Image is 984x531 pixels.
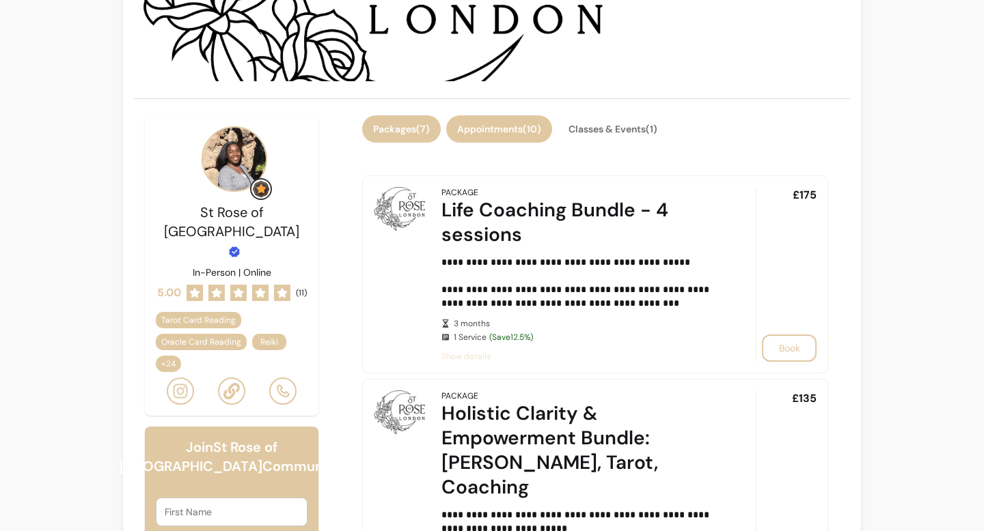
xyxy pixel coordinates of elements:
[441,187,478,198] div: Package
[454,318,717,329] span: 3 months
[362,115,441,143] button: Packages(7)
[762,334,817,362] button: Book
[441,390,478,401] div: Package
[193,265,271,279] p: In-Person | Online
[161,336,241,347] span: Oracle Card Reading
[165,505,299,519] input: First Name
[454,332,717,343] span: 1 Service
[441,401,717,500] div: Holistic Clarity & Empowerment Bundle: [PERSON_NAME], Tarot, Coaching
[441,198,717,247] div: Life Coaching Bundle - 4 sessions
[157,285,181,301] span: 5.00
[260,336,278,347] span: Reiki
[120,437,344,476] h6: Join St Rose of [GEOGRAPHIC_DATA] Community!
[296,287,307,298] span: ( 11 )
[756,187,817,362] div: £175
[489,332,533,343] span: (Save 12.5 %)
[161,315,236,326] span: Tarot Card Reading
[202,126,267,192] img: Provider image
[441,351,717,362] span: Show details
[446,115,552,143] button: Appointments(10)
[253,181,269,197] img: Grow
[558,115,668,143] button: Classes & Events(1)
[374,390,425,434] img: Holistic Clarity & Empowerment Bundle: Reiki, Tarot, Coaching
[374,187,425,231] img: Life Coaching Bundle - 4 sessions
[159,358,178,369] span: + 24
[164,203,299,240] span: St Rose of [GEOGRAPHIC_DATA]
